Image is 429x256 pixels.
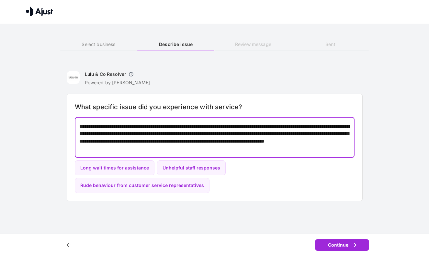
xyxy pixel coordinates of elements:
button: Continue [315,239,369,251]
h6: Sent [292,41,369,48]
h6: Describe issue [137,41,214,48]
h6: Select business [60,41,137,48]
button: Long wait times for assistance [75,160,154,176]
h6: What specific issue did you experience with service? [75,102,355,112]
button: Unhelpful staff responses [157,160,226,176]
h6: Review message [215,41,292,48]
h6: Lulu & Co Resolver [85,71,126,77]
img: Lulu & Co [67,71,80,84]
p: Powered by [PERSON_NAME] [85,79,150,86]
button: Rude behaviour from customer service representatives [75,178,209,193]
img: Ajust [26,6,53,16]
